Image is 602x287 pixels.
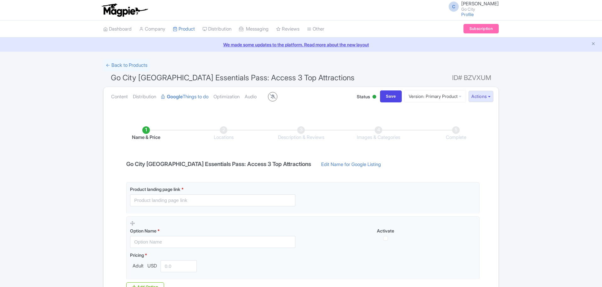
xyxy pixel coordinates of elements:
[130,262,146,270] span: Adult
[340,126,417,141] li: Images & Categories
[449,2,459,12] span: C
[461,7,499,11] small: Go City
[130,194,295,206] input: Product landing page link
[173,20,195,38] a: Product
[307,20,324,38] a: Other
[445,1,499,11] a: C [PERSON_NAME] Go City
[133,87,156,107] a: Distribution
[357,93,370,100] span: Status
[245,87,257,107] a: Audio
[469,91,493,102] button: Actions
[103,59,150,72] a: ← Back to Products
[202,20,231,38] a: Distribution
[139,20,165,38] a: Company
[377,228,394,233] span: Activate
[461,12,474,17] a: Profile
[103,20,132,38] a: Dashboard
[146,262,158,270] span: USD
[463,24,499,33] a: Subscription
[130,187,180,192] span: Product landing page link
[161,87,208,107] a: GoogleThings to do
[100,3,149,17] img: logo-ab69f6fb50320c5b225c76a69d11143b.png
[239,20,269,38] a: Messaging
[167,93,183,100] strong: Google
[185,126,262,141] li: Locations
[107,126,185,141] li: Name & Price
[276,20,299,38] a: Reviews
[461,1,499,7] span: [PERSON_NAME]
[4,41,598,48] a: We made some updates to the platform. Read more about the new layout
[130,236,295,248] input: Option Name
[111,73,355,82] span: Go City [GEOGRAPHIC_DATA] Essentials Pass: Access 3 Top Attractions
[213,87,240,107] a: Optimization
[111,87,128,107] a: Content
[130,252,144,258] span: Pricing
[262,126,340,141] li: Description & Reviews
[417,126,495,141] li: Complete
[130,228,156,233] span: Option Name
[591,41,596,48] button: Close announcement
[315,161,387,171] a: Edit Name for Google Listing
[404,90,466,102] a: Version: Primary Product
[380,90,402,102] input: Save
[452,72,491,84] span: ID# BZVXUM
[161,260,197,272] input: 0.0
[122,161,315,167] h4: Go City [GEOGRAPHIC_DATA] Essentials Pass: Access 3 Top Attractions
[371,92,378,102] div: Active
